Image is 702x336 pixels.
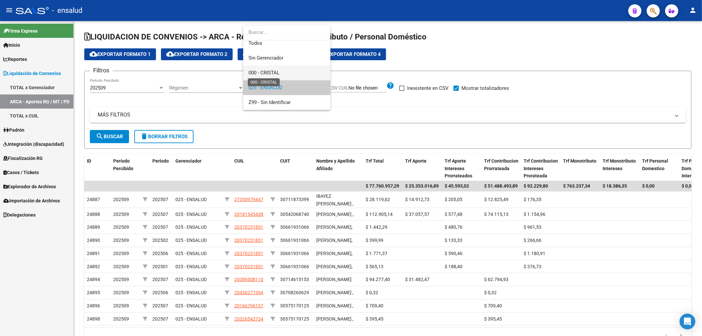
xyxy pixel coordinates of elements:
[243,25,327,40] input: dropdown search
[248,70,279,76] span: 000 - CRISTAL
[248,85,282,90] span: 025 - ENSALUD
[248,36,325,51] span: Todos
[248,99,291,105] span: Z99 - Sin Identificar
[248,55,283,61] span: Sin Gerenciador
[680,314,695,329] div: Open Intercom Messenger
